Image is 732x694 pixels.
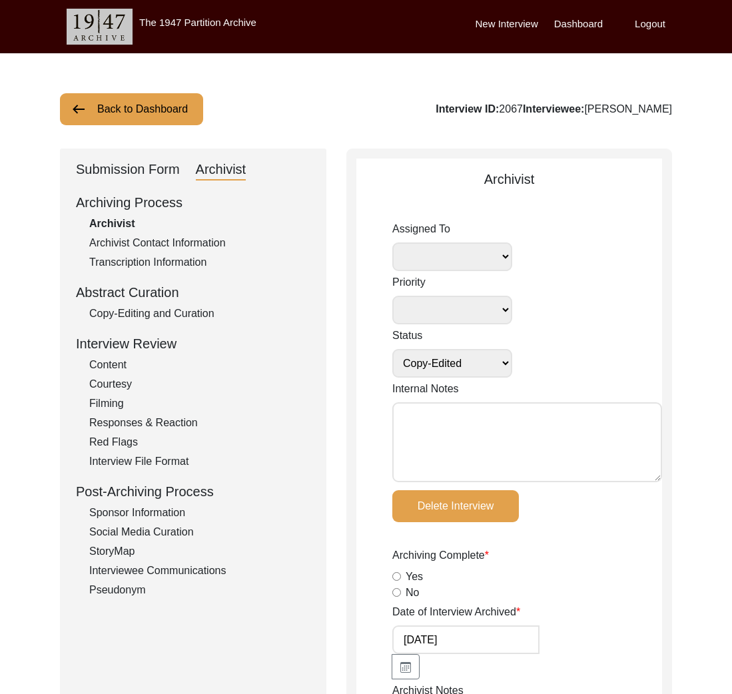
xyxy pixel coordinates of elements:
[635,17,665,32] label: Logout
[392,221,512,237] label: Assigned To
[89,254,310,270] div: Transcription Information
[89,235,310,251] div: Archivist Contact Information
[554,17,603,32] label: Dashboard
[436,103,499,115] b: Interview ID:
[406,585,419,601] label: No
[76,282,310,302] div: Abstract Curation
[60,93,203,125] button: Back to Dashboard
[89,357,310,373] div: Content
[392,490,519,522] button: Delete Interview
[392,328,512,344] label: Status
[76,482,310,502] div: Post-Archiving Process
[89,543,310,559] div: StoryMap
[89,454,310,470] div: Interview File Format
[523,103,584,115] b: Interviewee:
[436,101,672,117] div: 2067 [PERSON_NAME]
[89,582,310,598] div: Pseudonym
[476,17,538,32] label: New Interview
[356,169,662,189] div: Archivist
[139,17,256,28] label: The 1947 Partition Archive
[89,415,310,431] div: Responses & Reaction
[76,159,180,180] div: Submission Form
[406,569,423,585] label: Yes
[89,306,310,322] div: Copy-Editing and Curation
[76,192,310,212] div: Archiving Process
[89,396,310,412] div: Filming
[392,604,520,620] label: Date of Interview Archived
[89,505,310,521] div: Sponsor Information
[392,274,512,290] label: Priority
[89,376,310,392] div: Courtesy
[89,434,310,450] div: Red Flags
[89,216,310,232] div: Archivist
[67,9,133,45] img: header-logo.png
[392,547,489,563] label: Archiving Complete
[71,101,87,117] img: arrow-left.png
[89,563,310,579] div: Interviewee Communications
[76,334,310,354] div: Interview Review
[196,159,246,180] div: Archivist
[392,381,459,397] label: Internal Notes
[89,524,310,540] div: Social Media Curation
[392,625,540,654] input: MM/DD/YYYY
